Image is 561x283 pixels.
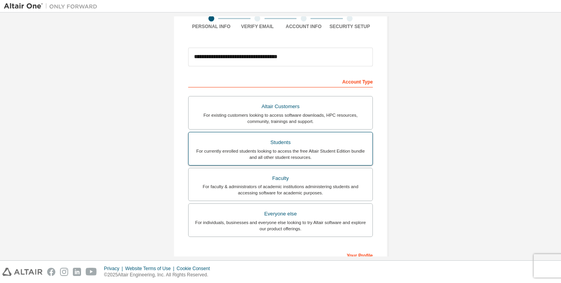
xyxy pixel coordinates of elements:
div: Account Info [280,23,327,30]
img: Altair One [4,2,101,10]
div: Account Type [188,75,373,87]
div: For individuals, businesses and everyone else looking to try Altair software and explore our prod... [193,219,368,232]
img: altair_logo.svg [2,268,42,276]
img: linkedin.svg [73,268,81,276]
div: For faculty & administrators of academic institutions administering students and accessing softwa... [193,183,368,196]
p: © 2025 Altair Engineering, Inc. All Rights Reserved. [104,272,215,278]
div: Security Setup [327,23,373,30]
div: Faculty [193,173,368,184]
div: Personal Info [188,23,235,30]
div: For existing customers looking to access software downloads, HPC resources, community, trainings ... [193,112,368,125]
div: Altair Customers [193,101,368,112]
div: For currently enrolled students looking to access the free Altair Student Edition bundle and all ... [193,148,368,160]
div: Your Profile [188,249,373,261]
div: Website Terms of Use [125,265,176,272]
div: Verify Email [235,23,281,30]
div: Privacy [104,265,125,272]
img: instagram.svg [60,268,68,276]
div: Students [193,137,368,148]
img: facebook.svg [47,268,55,276]
div: Cookie Consent [176,265,214,272]
div: Everyone else [193,208,368,219]
img: youtube.svg [86,268,97,276]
